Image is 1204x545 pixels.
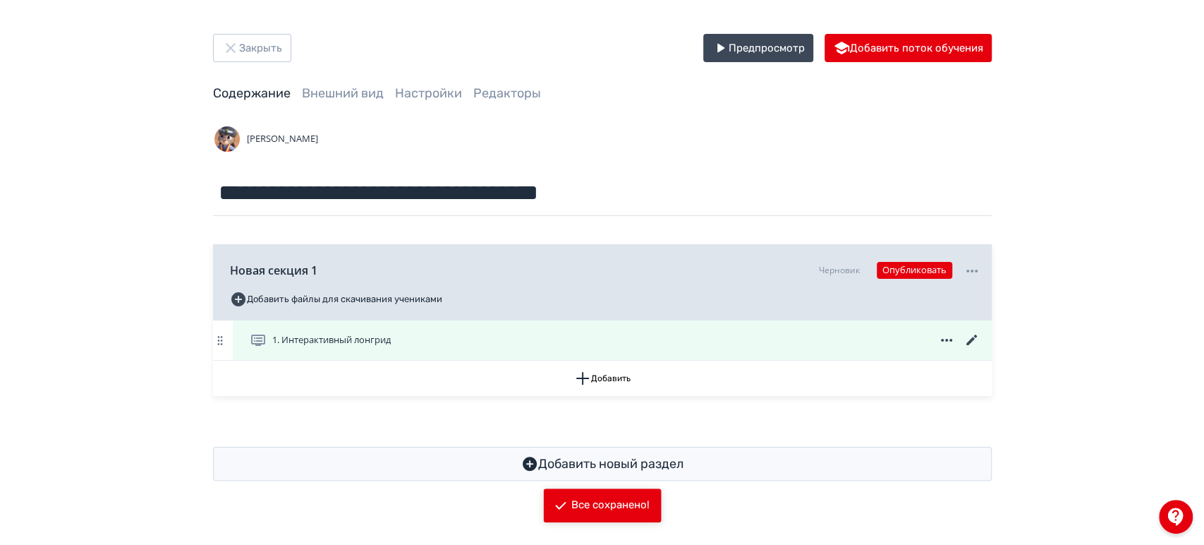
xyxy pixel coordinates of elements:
[473,85,541,101] a: Редакторы
[213,447,992,481] button: Добавить новый раздел
[247,132,318,146] span: [PERSON_NAME]
[213,321,992,361] div: 1. Интерактивный лонгрид
[825,34,992,62] button: Добавить поток обучения
[213,85,291,101] a: Содержание
[395,85,462,101] a: Настройки
[819,264,860,277] div: Черновик
[302,85,384,101] a: Внешний вид
[230,288,442,311] button: Добавить файлы для скачивания учениками
[703,34,813,62] button: Предпросмотр
[230,262,317,279] span: Новая секция 1
[213,125,241,153] img: Avatar
[272,333,391,347] span: 1. Интерактивный лонгрид
[213,34,291,62] button: Закрыть
[213,361,992,396] button: Добавить
[571,498,650,513] div: Все сохранено!
[877,262,952,279] button: Опубликовать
